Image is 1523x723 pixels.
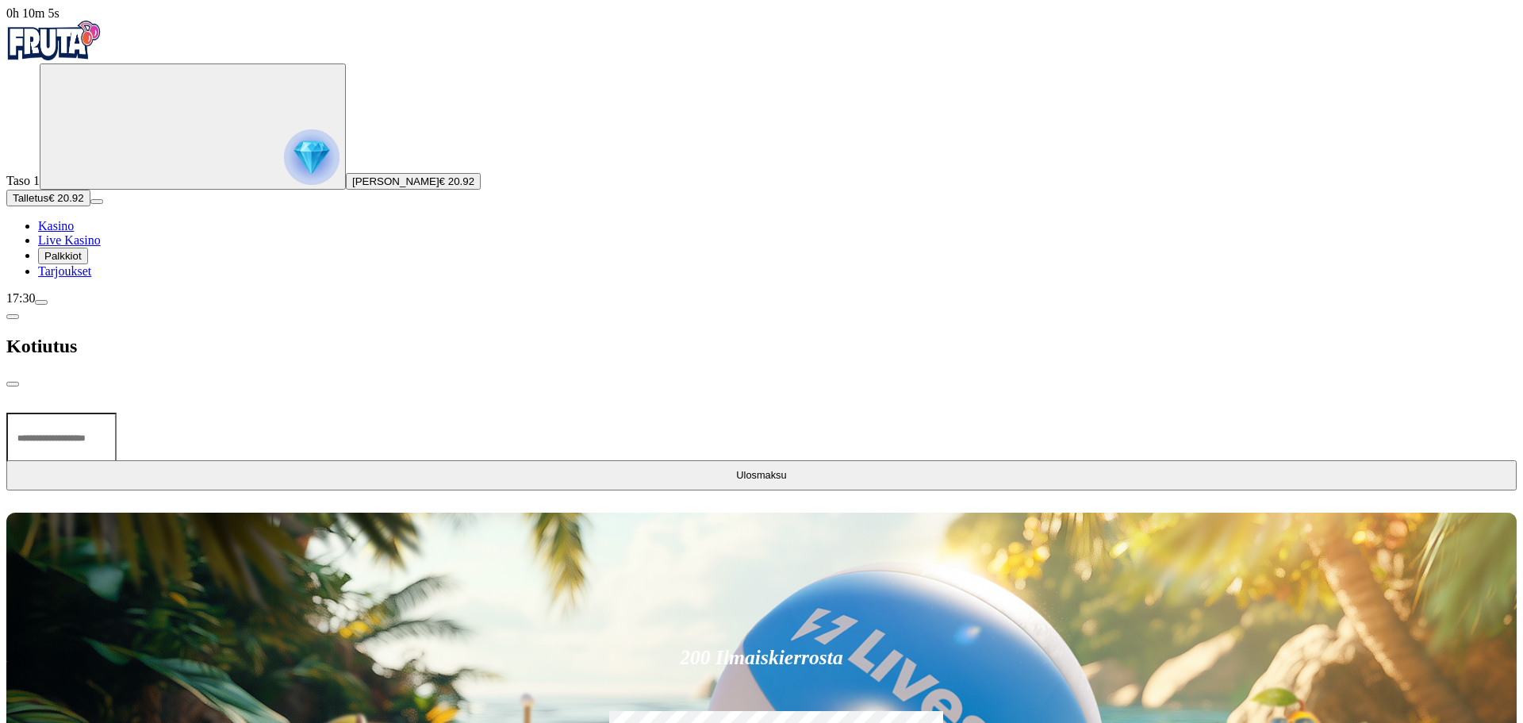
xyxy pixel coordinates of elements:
[6,336,1517,357] h2: Kotiutus
[6,6,59,20] span: user session time
[6,21,102,60] img: Fruta
[44,250,82,262] span: Palkkiot
[38,233,101,247] a: Live Kasino
[439,175,474,187] span: € 20.92
[6,291,35,305] span: 17:30
[48,192,83,204] span: € 20.92
[13,192,48,204] span: Talletus
[6,314,19,319] button: chevron-left icon
[736,469,786,481] span: Ulosmaksu
[284,129,340,185] img: reward progress
[6,382,19,386] button: close
[6,460,1517,490] button: Ulosmaksu
[90,199,103,204] button: menu
[352,175,439,187] span: [PERSON_NAME]
[38,264,91,278] a: Tarjoukset
[35,300,48,305] button: menu
[38,248,88,264] button: Palkkiot
[6,219,1517,279] nav: Main menu
[346,173,481,190] button: [PERSON_NAME]€ 20.92
[40,63,346,190] button: reward progress
[6,190,90,206] button: Talletusplus icon€ 20.92
[6,49,102,63] a: Fruta
[6,21,1517,279] nav: Primary
[38,219,74,233] a: Kasino
[6,174,40,187] span: Taso 1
